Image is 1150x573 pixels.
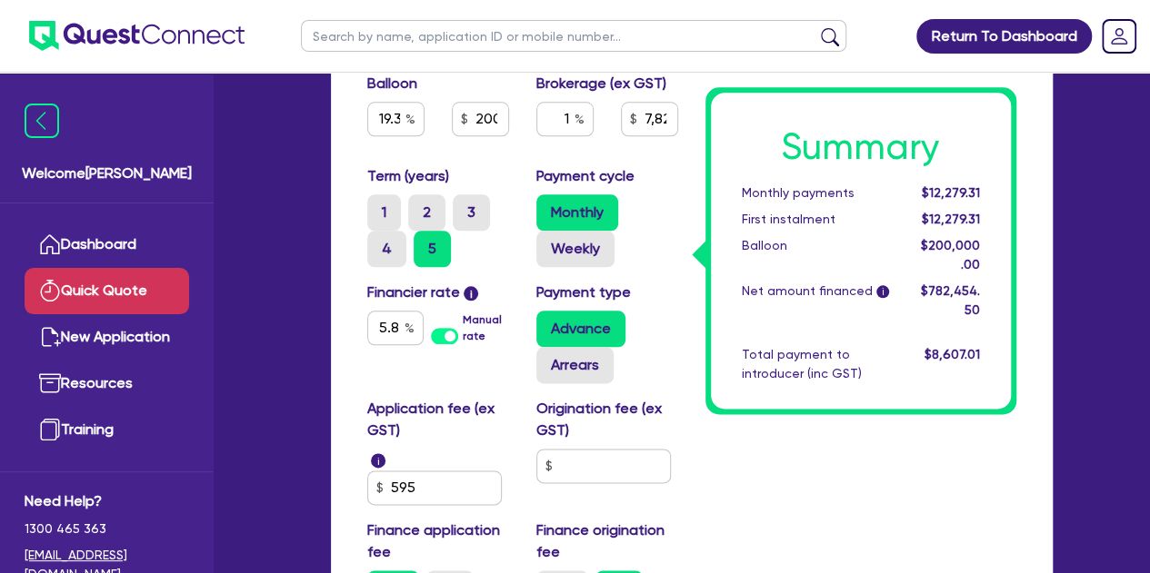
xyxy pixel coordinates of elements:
[371,453,385,468] span: i
[728,210,905,229] div: First instalment
[25,268,189,314] a: Quick Quote
[924,347,979,361] span: $8,607.01
[39,419,61,440] img: training
[39,372,61,394] img: resources
[728,183,905,203] div: Monthly payments
[453,194,490,231] label: 3
[25,314,189,361] a: New Application
[367,282,479,303] label: Financier rate
[29,21,245,51] img: quest-connect-logo-blue
[367,231,406,267] label: 4
[536,73,666,94] label: Brokerage (ex GST)
[921,185,979,200] span: $12,279.31
[536,311,625,347] label: Advance
[742,125,980,169] h1: Summary
[301,20,846,52] input: Search by name, application ID or mobile number...
[25,361,189,407] a: Resources
[920,283,979,317] span: $782,454.50
[25,104,59,138] img: icon-menu-close
[920,238,979,272] span: $200,000.00
[728,282,905,320] div: Net amount financed
[1095,13,1143,60] a: Dropdown toggle
[367,519,509,563] label: Finance application fee
[728,345,905,383] div: Total payment to introducer (inc GST)
[464,286,478,301] span: i
[728,236,905,274] div: Balloon
[408,194,445,231] label: 2
[536,165,635,187] label: Payment cycle
[536,347,614,383] label: Arrears
[463,311,508,344] label: Manual rate
[367,398,509,441] label: Application fee (ex GST)
[25,407,189,453] a: Training
[536,194,618,231] label: Monthly
[414,231,451,267] label: 5
[25,519,189,538] span: 1300 465 363
[916,19,1092,54] a: Return To Dashboard
[39,280,61,301] img: quick-quote
[536,398,678,441] label: Origination fee (ex GST)
[367,165,449,187] label: Term (years)
[367,73,417,94] label: Balloon
[536,519,678,563] label: Finance origination fee
[25,490,189,512] span: Need Help?
[921,212,979,226] span: $12,279.31
[39,326,61,348] img: new-application
[25,222,189,268] a: Dashboard
[536,282,631,303] label: Payment type
[367,194,401,231] label: 1
[536,231,615,267] label: Weekly
[22,163,192,184] span: Welcome [PERSON_NAME]
[876,286,889,299] span: i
